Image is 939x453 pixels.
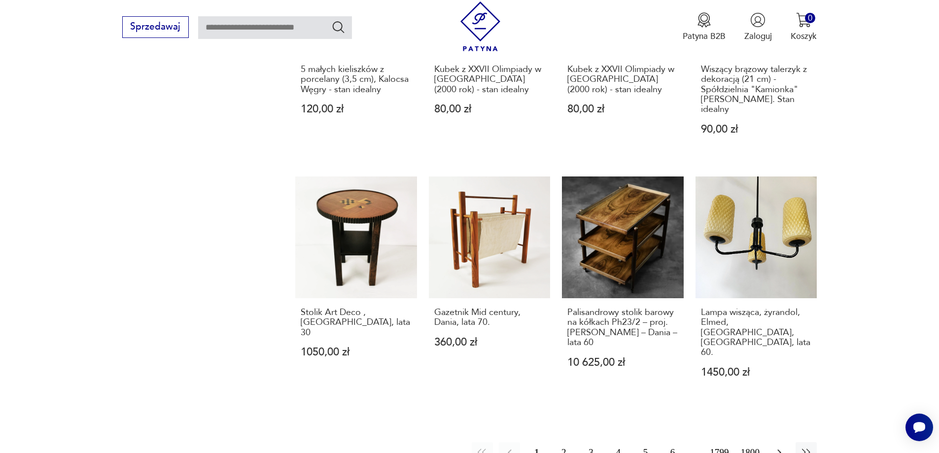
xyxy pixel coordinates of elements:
[791,31,817,42] p: Koszyk
[750,12,765,28] img: Ikonka użytkownika
[905,414,933,441] iframe: Smartsupp widget button
[301,104,412,114] p: 120,00 zł
[455,1,505,51] img: Patyna - sklep z meblami i dekoracjami vintage
[567,104,678,114] p: 80,00 zł
[122,24,189,32] a: Sprzedawaj
[301,65,412,95] h3: 5 małych kieliszków z porcelany (3,5 cm), Kalocsa Węgry - stan idealny
[744,31,772,42] p: Zaloguj
[683,31,726,42] p: Patyna B2B
[796,12,811,28] img: Ikona koszyka
[701,308,812,358] h3: Lampa wisząca, żyrandol, Elmed, [GEOGRAPHIC_DATA], [GEOGRAPHIC_DATA], lata 60.
[696,12,712,28] img: Ikona medalu
[122,16,189,38] button: Sprzedawaj
[567,357,678,368] p: 10 625,00 zł
[805,13,815,23] div: 0
[567,308,678,348] h3: Palisandrowy stolik barowy na kółkach Ph23/2 – proj. [PERSON_NAME] – Dania – lata 60
[701,124,812,135] p: 90,00 zł
[701,367,812,378] p: 1450,00 zł
[683,12,726,42] a: Ikona medaluPatyna B2B
[434,308,545,328] h3: Gazetnik Mid century, Dania, lata 70.
[434,65,545,95] h3: Kubek z XXVII Olimpiady w [GEOGRAPHIC_DATA] (2000 rok) - stan idealny
[744,12,772,42] button: Zaloguj
[562,176,684,401] a: Palisandrowy stolik barowy na kółkach Ph23/2 – proj. Poul Hundevad – Dania – lata 60Palisandrowy ...
[696,176,817,401] a: Lampa wisząca, żyrandol, Elmed, Zabrze, Polska, lata 60.Lampa wisząca, żyrandol, Elmed, [GEOGRAPH...
[567,65,678,95] h3: Kubek z XXVII Olimpiady w [GEOGRAPHIC_DATA] (2000 rok) - stan idealny
[434,337,545,348] p: 360,00 zł
[429,176,551,401] a: Gazetnik Mid century, Dania, lata 70.Gazetnik Mid century, Dania, lata 70.360,00 zł
[295,176,417,401] a: Stolik Art Deco , Niemcy, lata 30Stolik Art Deco , [GEOGRAPHIC_DATA], lata 301050,00 zł
[301,347,412,357] p: 1050,00 zł
[331,20,346,34] button: Szukaj
[791,12,817,42] button: 0Koszyk
[434,104,545,114] p: 80,00 zł
[701,65,812,115] h3: Wiszący brązowy talerzyk z dekoracją (21 cm) - Spółdzielnia "Kamionka" [PERSON_NAME]. Stan idealny
[301,308,412,338] h3: Stolik Art Deco , [GEOGRAPHIC_DATA], lata 30
[683,12,726,42] button: Patyna B2B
